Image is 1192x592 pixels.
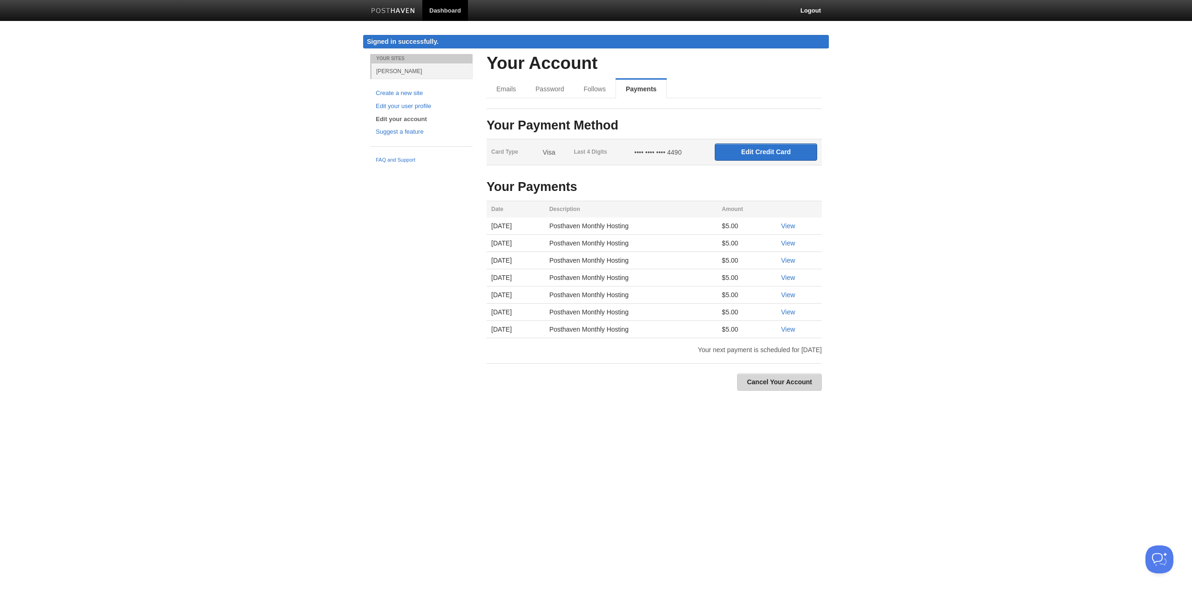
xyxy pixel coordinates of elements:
[545,201,718,218] th: Description
[545,235,718,252] td: Posthaven Monthly Hosting
[717,218,776,235] td: $5.00
[630,139,710,165] td: •••• •••• •••• 4490
[545,269,718,286] td: Posthaven Monthly Hosting
[717,304,776,321] td: $5.00
[376,88,467,98] a: Create a new site
[487,269,545,286] td: [DATE]
[717,252,776,269] td: $5.00
[487,119,822,133] h3: Your Payment Method
[545,286,718,304] td: Posthaven Monthly Hosting
[487,54,822,73] h2: Your Account
[538,139,569,165] td: Visa
[781,274,795,281] a: View
[715,143,817,161] input: Edit Credit Card
[376,127,467,137] a: Suggest a feature
[487,201,545,218] th: Date
[487,80,526,98] a: Emails
[371,8,415,15] img: Posthaven-bar
[487,139,538,165] th: Card Type
[545,218,718,235] td: Posthaven Monthly Hosting
[487,321,545,338] td: [DATE]
[487,304,545,321] td: [DATE]
[717,321,776,338] td: $5.00
[487,218,545,235] td: [DATE]
[781,257,795,264] a: View
[526,80,574,98] a: Password
[781,291,795,299] a: View
[370,54,473,63] li: Your Sites
[487,252,545,269] td: [DATE]
[717,286,776,304] td: $5.00
[717,235,776,252] td: $5.00
[487,286,545,304] td: [DATE]
[372,63,473,79] a: [PERSON_NAME]
[781,326,795,333] a: View
[480,347,829,353] div: Your next payment is scheduled for [DATE]
[781,222,795,230] a: View
[574,80,615,98] a: Follows
[545,304,718,321] td: Posthaven Monthly Hosting
[1145,545,1173,573] iframe: Help Scout Beacon - Open
[363,35,829,48] div: Signed in successfully.
[545,321,718,338] td: Posthaven Monthly Hosting
[569,139,630,165] th: Last 4 Digits
[781,239,795,247] a: View
[616,80,667,98] a: Payments
[487,235,545,252] td: [DATE]
[376,102,467,111] a: Edit your user profile
[781,308,795,316] a: View
[717,201,776,218] th: Amount
[545,252,718,269] td: Posthaven Monthly Hosting
[376,115,467,124] a: Edit your account
[376,156,467,164] a: FAQ and Support
[737,374,822,391] a: Cancel Your Account
[717,269,776,286] td: $5.00
[487,180,822,194] h3: Your Payments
